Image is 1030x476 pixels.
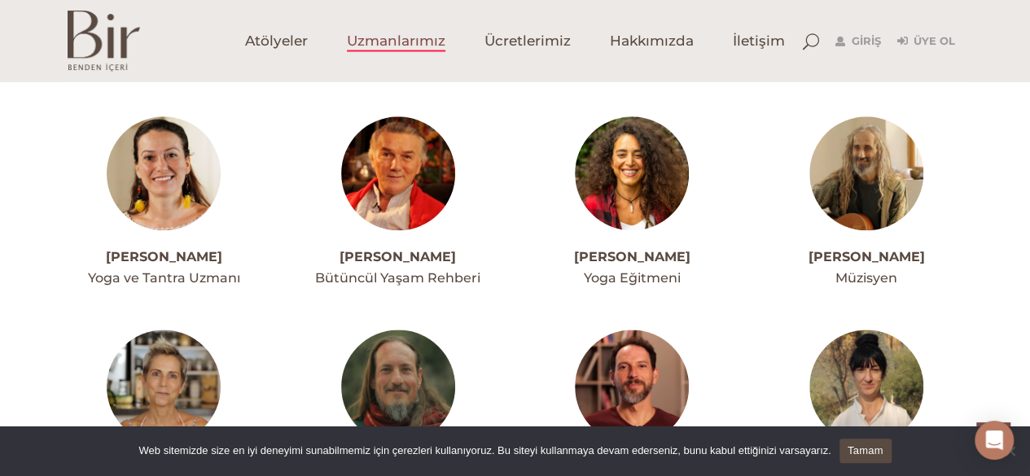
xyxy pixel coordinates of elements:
[835,32,881,51] a: Giriş
[584,270,681,286] span: Yoga Eğitmeni
[347,32,445,50] span: Uzmanlarımız
[315,270,480,286] span: Bütüncül Yaşam Rehberi
[106,249,222,264] a: [PERSON_NAME]
[107,330,221,443] img: Ulli_Allmendinger_004_copy-300x300.jpg
[138,443,831,459] span: Web sitemizde size en iyi deneyimi sunabilmemiz için çerezleri kullanıyoruz. Bu siteyi kullanmaya...
[575,330,689,443] img: Vardha_Rainer_005_copy-300x300.jpg
[574,249,690,264] a: [PERSON_NAME]
[88,270,240,286] span: Yoga ve Tantra Uzmanı
[340,249,456,264] a: [PERSON_NAME]
[107,116,221,230] img: sinembeykurtprofil-300x300.jpg
[341,330,455,443] img: uygarprofil-300x300.jpg
[341,116,455,230] img: Suayip_Dagistanli_002-300x300.jpg
[808,249,924,264] a: [PERSON_NAME]
[809,116,923,230] img: tuncay-300x300.jpg
[839,439,892,463] a: Tamam
[484,32,571,50] span: Ücretlerimiz
[809,330,923,443] img: zeynep_barut-300x300.png
[610,32,694,50] span: Hakkımızda
[733,32,785,50] span: İletişim
[245,32,308,50] span: Atölyeler
[575,116,689,230] img: tugbaprofil-300x300.jpg
[897,32,955,51] a: Üye Ol
[835,270,897,286] span: Müzisyen
[975,421,1014,460] div: Open Intercom Messenger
